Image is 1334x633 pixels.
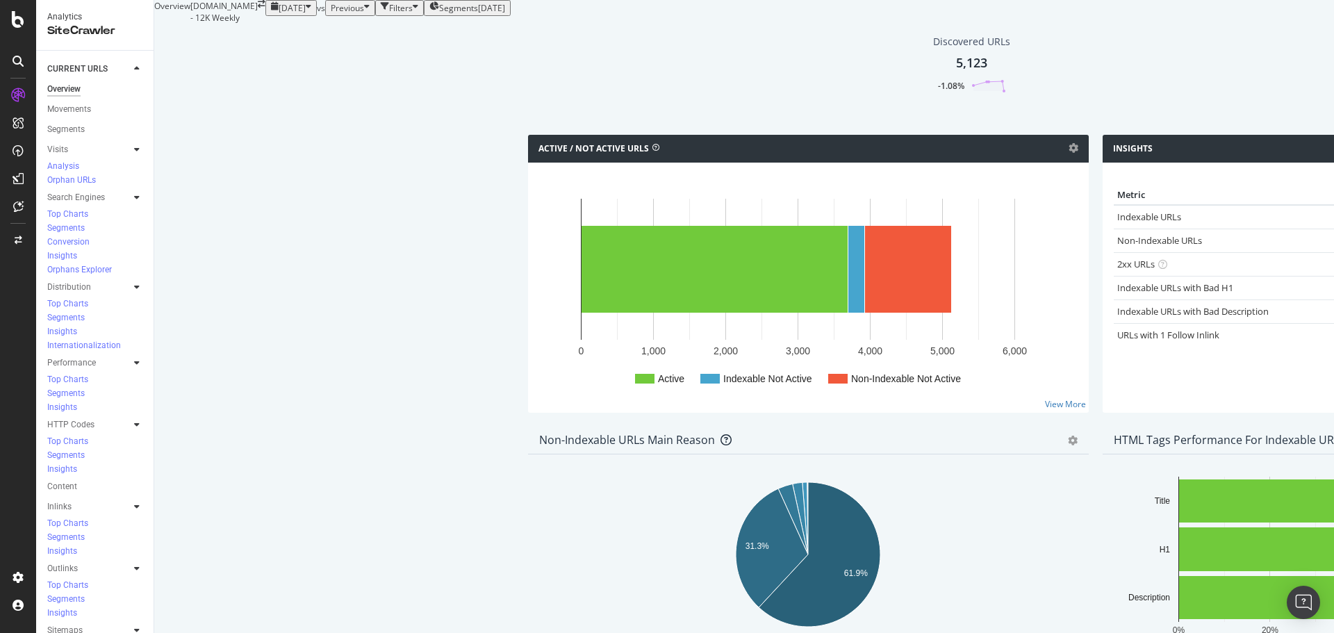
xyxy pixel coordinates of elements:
a: Non-Indexable URLs [1117,234,1202,247]
text: Active [658,373,684,384]
div: Visits [47,142,68,157]
div: Distribution [47,280,91,295]
text: 6,000 [1003,345,1027,356]
div: Segments [47,532,85,543]
div: gear [1068,436,1078,445]
div: Non-Indexable URLs Main Reason [539,433,715,447]
a: View More [1045,398,1086,410]
div: Overview [47,82,81,97]
a: Insights [47,325,144,339]
div: Top Charts [47,298,88,310]
a: Indexable URLs [1117,211,1181,223]
a: Content [47,479,144,494]
text: 4,000 [858,345,882,356]
a: Segments [47,311,144,325]
text: H1 [1159,544,1170,554]
div: CURRENT URLS [47,62,108,76]
a: Segments [47,222,144,236]
div: Top Charts [47,518,88,529]
div: Outlinks [47,561,78,576]
a: Segments [47,387,144,401]
div: [DATE] [478,2,505,14]
i: Options [1069,143,1078,153]
div: Insights [47,402,77,413]
div: Movements [47,102,91,117]
span: 2025 Aug. 22nd [279,2,306,14]
div: Segments [47,312,85,324]
a: Movements [47,102,144,117]
div: SiteCrawler [47,23,142,39]
div: 5,123 [956,54,987,72]
a: Analysis [47,160,144,174]
th: Metric [1114,185,1334,206]
a: Search Engines [47,190,130,205]
div: Insights [47,463,77,475]
div: Filters [389,2,413,14]
div: Inlinks [47,500,72,514]
a: Segments [47,449,144,463]
a: Top Charts [47,579,144,593]
div: Internationalization [47,340,121,352]
text: 2,000 [714,345,738,356]
a: Top Charts [47,297,144,311]
a: Top Charts [47,517,144,531]
div: Analysis [47,161,79,172]
a: Insights [47,545,144,559]
div: Segments [47,222,85,234]
a: Insights [47,249,144,263]
a: Top Charts [47,208,144,222]
div: Performance [47,356,96,370]
a: Performance [47,356,130,370]
div: Content [47,479,77,494]
a: Inlinks [47,500,130,514]
text: Title [1154,496,1170,506]
svg: A chart. [539,185,1082,402]
div: Open Intercom Messenger [1287,586,1320,619]
a: Visits [47,142,130,157]
h4: Insights [1113,142,1153,156]
a: Insights [47,401,144,415]
a: HTTP Codes [47,418,130,432]
a: Indexable URLs with Bad H1 [1117,281,1233,294]
a: Overview [47,82,144,97]
span: Previous [331,2,364,14]
div: Orphan URLs [47,174,96,186]
div: Insights [47,326,77,338]
a: Top Charts [47,435,144,449]
div: Insights [47,250,77,262]
div: Segments [47,122,85,137]
text: 31.3% [746,541,769,551]
text: 61.9% [844,568,868,578]
a: Segments [47,122,144,137]
text: Non-Indexable Not Active [851,373,961,384]
div: Insights [47,607,77,619]
a: Orphan URLs [47,174,144,188]
a: Insights [47,463,144,477]
div: Top Charts [47,208,88,220]
a: Segments [47,531,144,545]
div: Top Charts [47,374,88,386]
div: HTTP Codes [47,418,94,432]
div: Top Charts [47,436,88,447]
div: Insights [47,545,77,557]
div: -1.08% [938,80,964,92]
div: Analytics [47,11,142,23]
text: 0 [579,345,584,356]
a: Insights [47,607,144,620]
text: 1,000 [641,345,666,356]
text: 5,000 [930,345,955,356]
div: Search Engines [47,190,105,205]
span: Segments [439,2,478,14]
div: Segments [47,388,85,400]
text: Description [1128,593,1169,602]
span: vs [317,2,325,14]
div: Segments [47,593,85,605]
a: Conversion [47,236,144,249]
div: Orphans Explorer [47,264,112,276]
text: Indexable Not Active [723,373,812,384]
div: Discovered URLs [933,35,1010,49]
div: Top Charts [47,579,88,591]
a: URLs with 1 Follow Inlink [1117,329,1219,341]
a: Indexable URLs with Bad Description [1117,305,1269,318]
